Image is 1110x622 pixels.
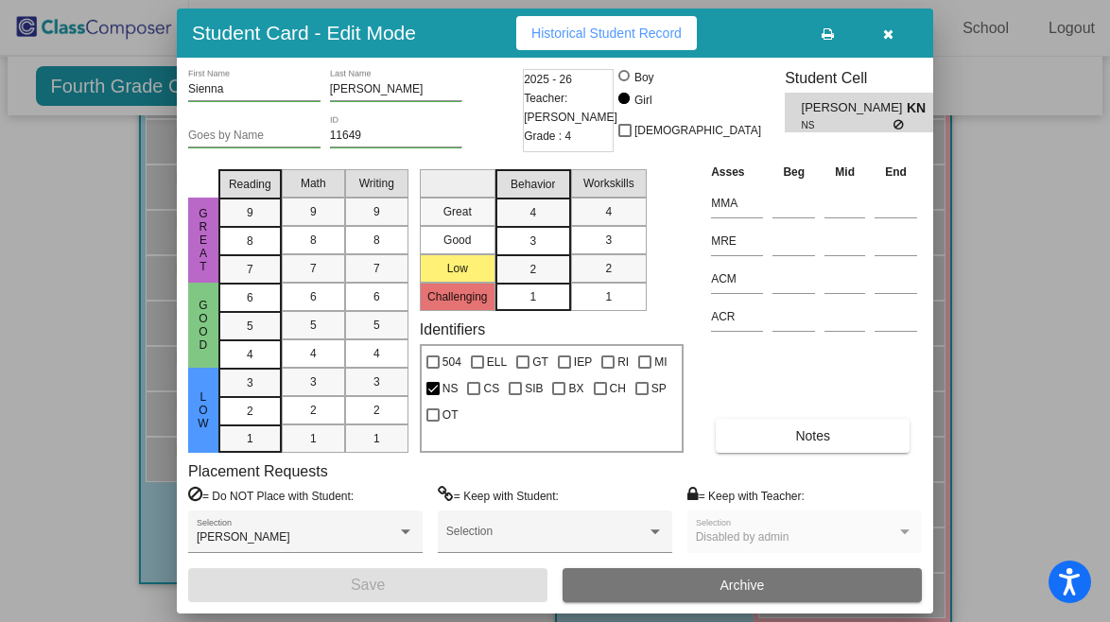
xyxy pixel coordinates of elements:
[617,351,629,373] span: RI
[487,351,507,373] span: ELL
[525,377,543,400] span: SIB
[310,402,317,419] span: 2
[195,390,212,430] span: Low
[574,351,592,373] span: IEP
[529,233,536,250] span: 3
[310,430,317,447] span: 1
[247,204,253,221] span: 9
[532,351,548,373] span: GT
[247,430,253,447] span: 1
[373,402,380,419] span: 2
[229,176,271,193] span: Reading
[820,162,870,182] th: Mid
[442,377,459,400] span: NS
[330,130,462,143] input: Enter ID
[310,373,317,390] span: 3
[720,578,765,593] span: Archive
[247,261,253,278] span: 7
[438,486,559,505] label: = Keep with Student:
[687,486,805,505] label: = Keep with Teacher:
[373,373,380,390] span: 3
[192,21,416,44] h3: Student Card - Edit Mode
[785,69,949,87] h3: Student Cell
[247,374,253,391] span: 3
[605,260,612,277] span: 2
[524,127,571,146] span: Grade : 4
[583,175,634,192] span: Workskills
[310,317,317,334] span: 5
[610,377,626,400] span: CH
[442,404,459,426] span: OT
[605,232,612,249] span: 3
[310,345,317,362] span: 4
[197,530,290,544] span: [PERSON_NAME]
[442,351,461,373] span: 504
[373,203,380,220] span: 9
[310,203,317,220] span: 9
[716,419,910,453] button: Notes
[696,530,789,544] span: Disabled by admin
[373,288,380,305] span: 6
[529,288,536,305] span: 1
[524,70,572,89] span: 2025 - 26
[529,261,536,278] span: 2
[633,69,654,86] div: Boy
[310,288,317,305] span: 6
[605,203,612,220] span: 4
[529,204,536,221] span: 4
[247,403,253,420] span: 2
[373,345,380,362] span: 4
[870,162,922,182] th: End
[706,162,768,182] th: Asses
[247,346,253,363] span: 4
[802,98,907,118] span: [PERSON_NAME]
[188,568,547,602] button: Save
[310,232,317,249] span: 8
[651,377,667,400] span: SP
[247,289,253,306] span: 6
[310,260,317,277] span: 7
[511,176,555,193] span: Behavior
[711,189,763,217] input: assessment
[795,428,830,443] span: Notes
[247,233,253,250] span: 8
[351,577,385,593] span: Save
[483,377,499,400] span: CS
[188,486,354,505] label: = Do NOT Place with Student:
[195,299,212,352] span: Good
[907,98,933,118] span: KN
[711,265,763,293] input: assessment
[633,92,652,109] div: Girl
[373,232,380,249] span: 8
[768,162,820,182] th: Beg
[301,175,326,192] span: Math
[188,462,328,480] label: Placement Requests
[516,16,697,50] button: Historical Student Record
[711,227,763,255] input: assessment
[373,430,380,447] span: 1
[247,318,253,335] span: 5
[711,302,763,331] input: assessment
[563,568,922,602] button: Archive
[195,207,212,273] span: Great
[420,320,485,338] label: Identifiers
[359,175,394,192] span: Writing
[531,26,682,41] span: Historical Student Record
[188,130,321,143] input: goes by name
[373,260,380,277] span: 7
[654,351,667,373] span: MI
[568,377,583,400] span: BX
[802,118,893,132] span: NS
[524,89,617,127] span: Teacher: [PERSON_NAME]
[634,119,761,142] span: [DEMOGRAPHIC_DATA]
[373,317,380,334] span: 5
[605,288,612,305] span: 1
